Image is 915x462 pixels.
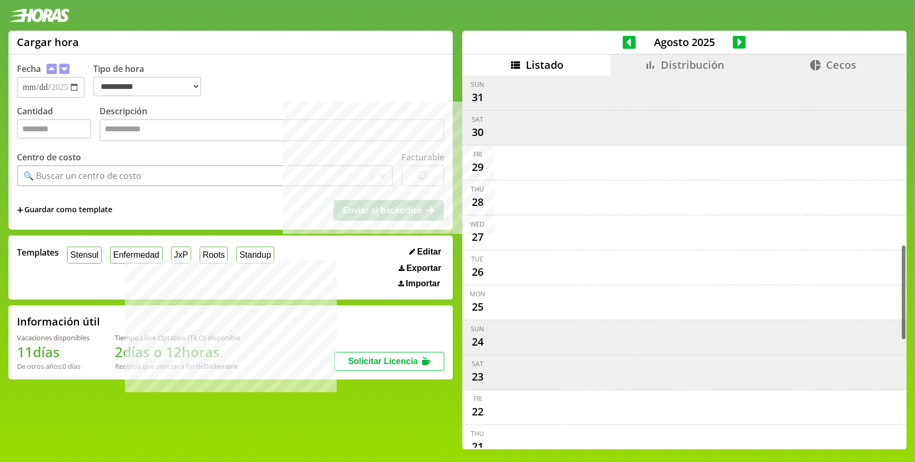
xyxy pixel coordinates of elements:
span: Solicitar Licencia [348,357,418,366]
b: Diciembre [204,361,238,371]
textarea: Descripción [100,119,444,141]
span: Distribución [661,58,724,72]
div: Sat [472,359,483,368]
h1: Cargar hora [17,35,79,49]
label: Cantidad [17,105,100,144]
div: 28 [469,194,486,211]
span: + [17,204,23,216]
div: Thu [471,429,484,438]
div: 22 [469,403,486,420]
div: 26 [469,264,486,280]
label: Fecha [17,63,41,75]
label: Centro de costo [17,151,81,163]
span: Importar [406,279,440,288]
label: Facturable [401,151,444,163]
div: 25 [469,298,486,315]
div: scrollable content [462,76,907,448]
span: Templates [17,247,59,258]
span: +Guardar como template [17,204,112,216]
button: Stensul [67,247,102,263]
div: 24 [469,333,486,350]
div: Tiempo Libre Optativo (TiLO) disponible [115,333,240,342]
div: 21 [469,438,486,455]
input: Cantidad [17,119,91,139]
div: Recordá que vencen a fin de [115,361,240,371]
div: Fri [473,394,482,403]
span: Agosto 2025 [636,35,733,49]
span: Exportar [406,264,441,273]
button: JxP [171,247,191,263]
div: Thu [471,185,484,194]
div: Fri [473,150,482,159]
div: Sun [471,324,484,333]
h2: Información útil [17,314,100,329]
div: 23 [469,368,486,385]
div: 31 [469,89,486,106]
button: Exportar [396,263,444,274]
div: Vacaciones disponibles [17,333,89,342]
div: Sat [472,115,483,124]
button: Roots [200,247,228,263]
label: Tipo de hora [93,63,210,98]
label: Descripción [100,105,444,144]
img: logotipo [8,8,70,22]
span: Editar [417,247,441,257]
button: Standup [236,247,274,263]
div: 🔍 Buscar un centro de costo [23,170,141,182]
button: Editar [406,247,444,257]
button: Enfermedad [110,247,163,263]
div: Wed [470,220,485,229]
button: Solicitar Licencia [334,352,444,371]
h1: 11 días [17,342,89,361]
div: De otros años: 0 días [17,361,89,371]
span: Cecos [826,58,856,72]
h1: 2 días o 12 horas [115,342,240,361]
div: 29 [469,159,486,176]
select: Tipo de hora [93,77,201,96]
div: Sun [471,80,484,89]
span: Listado [526,58,563,72]
div: Mon [470,289,485,298]
div: 27 [469,229,486,246]
div: Tue [471,255,483,264]
div: 30 [469,124,486,141]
